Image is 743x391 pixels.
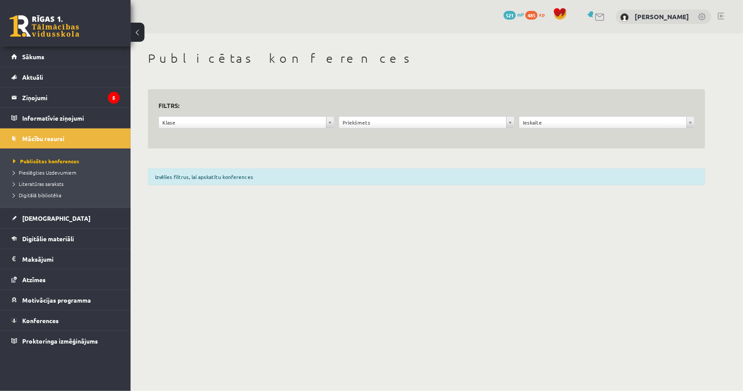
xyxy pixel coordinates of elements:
span: Konferences [22,317,59,324]
a: Mācību resursi [11,128,120,148]
span: Atzīmes [22,276,46,283]
div: Izvēlies filtrus, lai apskatītu konferences [148,169,705,185]
span: Ieskaite [523,117,683,128]
legend: Maksājumi [22,249,120,269]
span: Digitālie materiāli [22,235,74,243]
span: Motivācijas programma [22,296,91,304]
span: 485 [525,11,538,20]
span: Proktoringa izmēģinājums [22,337,98,345]
span: Digitālā bibliotēka [13,192,61,199]
span: xp [539,11,545,18]
span: [DEMOGRAPHIC_DATA] [22,214,91,222]
h3: Filtrs: [158,100,684,111]
legend: Ziņojumi [22,88,120,108]
a: Konferences [11,310,120,330]
a: Ieskaite [519,117,694,128]
a: Publicētas konferences [13,157,122,165]
a: 521 mP [504,11,524,18]
span: Publicētas konferences [13,158,79,165]
a: Proktoringa izmēģinājums [11,331,120,351]
span: mP [517,11,524,18]
a: Aktuāli [11,67,120,87]
span: Pieslēgties Uzdevumiem [13,169,76,176]
span: Literatūras saraksts [13,180,64,187]
a: Motivācijas programma [11,290,120,310]
span: Aktuāli [22,73,43,81]
legend: Informatīvie ziņojumi [22,108,120,128]
img: Elizabete Klēra Kūla [620,13,629,22]
span: Sākums [22,53,44,61]
a: Sākums [11,47,120,67]
i: 5 [108,92,120,104]
a: Digitālie materiāli [11,229,120,249]
a: [PERSON_NAME] [635,12,689,21]
a: Digitālā bibliotēka [13,191,122,199]
span: Klase [162,117,323,128]
a: Informatīvie ziņojumi [11,108,120,128]
a: Klase [159,117,334,128]
a: 485 xp [525,11,549,18]
a: Rīgas 1. Tālmācības vidusskola [10,15,79,37]
a: Literatūras saraksts [13,180,122,188]
h1: Publicētas konferences [148,51,705,66]
a: Pieslēgties Uzdevumiem [13,169,122,176]
a: [DEMOGRAPHIC_DATA] [11,208,120,228]
a: Atzīmes [11,270,120,290]
span: 521 [504,11,516,20]
a: Priekšmets [339,117,514,128]
a: Ziņojumi5 [11,88,120,108]
span: Mācību resursi [22,135,64,142]
span: Priekšmets [343,117,503,128]
a: Maksājumi [11,249,120,269]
